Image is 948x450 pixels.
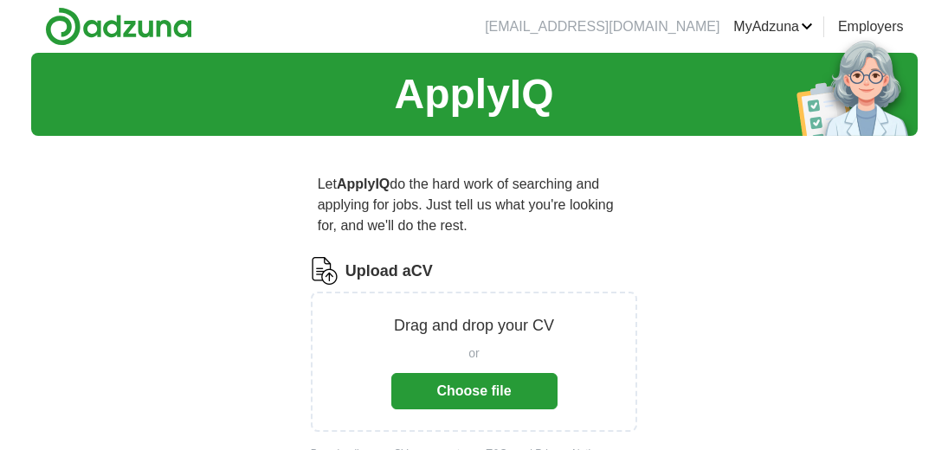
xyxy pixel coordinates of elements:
button: Choose file [391,373,558,409]
p: Drag and drop your CV [394,314,554,337]
a: MyAdzuna [733,16,813,37]
label: Upload a CV [345,260,433,283]
span: or [468,344,479,363]
strong: ApplyIQ [337,177,390,191]
h1: ApplyIQ [394,63,553,125]
p: Let do the hard work of searching and applying for jobs. Just tell us what you're looking for, an... [311,167,638,243]
img: CV Icon [311,257,339,285]
a: Employers [838,16,904,37]
img: Adzuna logo [45,7,192,46]
li: [EMAIL_ADDRESS][DOMAIN_NAME] [485,16,719,37]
